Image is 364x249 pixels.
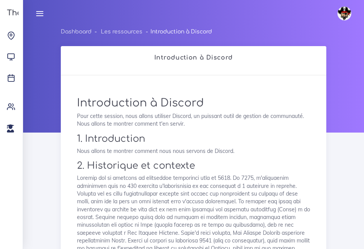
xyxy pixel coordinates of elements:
a: Dashboard [61,29,92,35]
h1: Introduction à Discord [77,97,310,110]
img: avatar [337,7,351,20]
p: Nous allons te montrer comment nous nous servons de Discord. [77,147,310,155]
h2: Introduction à Discord [69,54,318,61]
li: Introduction à Discord [142,27,212,37]
h2: 1. Introduction [77,133,310,144]
p: Pour cette session, nous allons utiliser Discord, un puissant outil de gestion de communauté. Nou... [77,112,310,128]
a: Les ressources [101,29,142,35]
a: avatar [334,2,357,25]
h2: 2. Historique et contexte [77,160,310,171]
h3: The Hacking Project [5,9,86,17]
